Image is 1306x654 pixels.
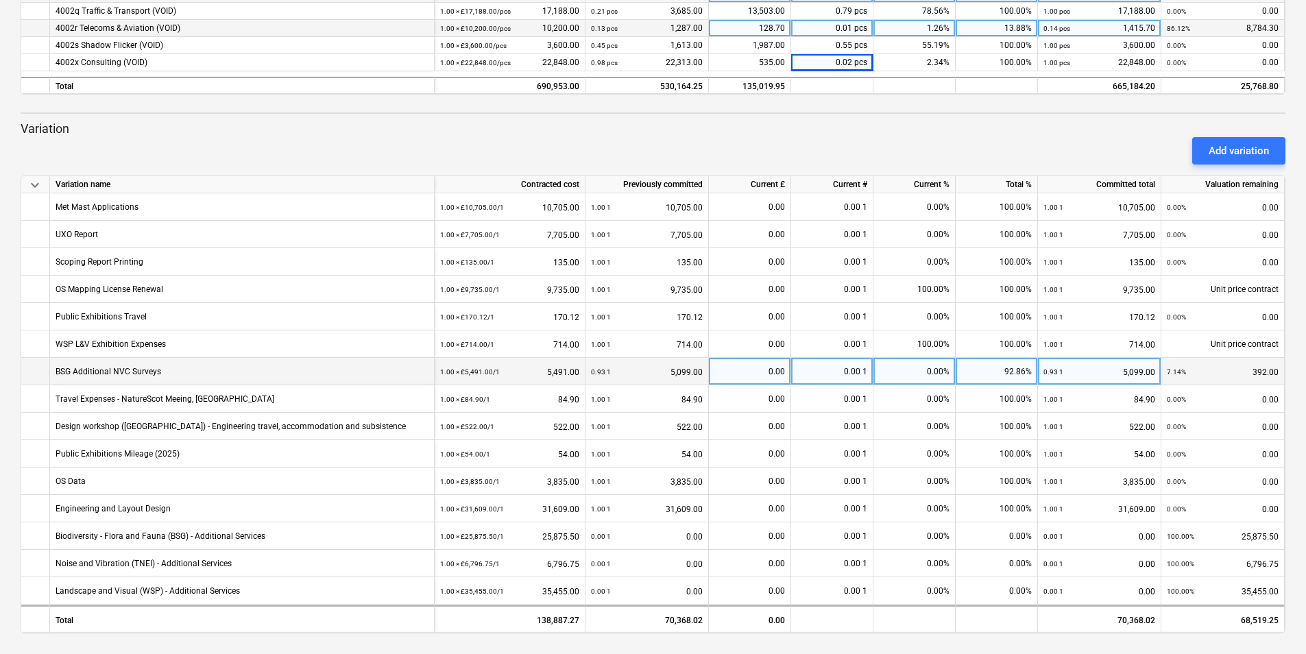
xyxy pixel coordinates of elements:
[1167,54,1279,71] div: 0.00
[1043,25,1070,32] small: 0.14 pcs
[56,495,171,522] div: Engineering and Layout Design
[591,560,611,568] small: 0.00 1
[873,20,956,37] div: 1.26%
[714,248,785,276] div: 0.00
[591,358,703,386] div: 5,099.00
[56,54,428,71] div: 4002x Consulting (VOID)
[1043,522,1155,550] div: 0.00
[56,330,166,357] div: WSP L&V Exhibition Expenses
[1167,42,1186,49] small: 0.00%
[1167,440,1279,468] div: 0.00
[440,37,579,54] div: 3,600.00
[956,495,1038,522] div: 100.00%
[591,495,703,523] div: 31,609.00
[1167,396,1186,403] small: 0.00%
[591,423,611,431] small: 1.00 1
[873,495,956,522] div: 0.00%
[56,385,274,412] div: Travel Expenses - NatureScot Meeing, Elgin
[435,605,585,633] div: 138,887.27
[714,385,785,413] div: 0.00
[1043,385,1155,413] div: 84.90
[956,468,1038,495] div: 100.00%
[1043,231,1063,239] small: 1.00 1
[1167,468,1279,496] div: 0.00
[1167,78,1279,95] div: 25,768.80
[791,358,873,385] div: 0.00 1
[873,358,956,385] div: 0.00%
[585,605,709,633] div: 70,368.02
[440,413,579,441] div: 522.00
[714,276,785,303] div: 0.00
[1167,423,1186,431] small: 0.00%
[440,396,490,403] small: 1.00 × £84.90 / 1
[1038,605,1161,633] div: 70,368.02
[440,78,579,95] div: 690,953.00
[1167,450,1186,458] small: 0.00%
[1161,176,1285,193] div: Valuation remaining
[1043,588,1063,595] small: 0.00 1
[1043,37,1155,54] div: 3,600.00
[591,78,703,95] div: 530,164.25
[440,385,579,413] div: 84.90
[873,303,956,330] div: 0.00%
[956,358,1038,385] div: 92.86%
[1038,77,1161,94] div: 665,184.20
[1209,142,1269,160] div: Add variation
[956,413,1038,440] div: 100.00%
[791,54,873,71] div: 0.02 pcs
[873,54,956,71] div: 2.34%
[714,358,785,385] div: 0.00
[873,248,956,276] div: 0.00%
[440,313,494,321] small: 1.00 × £170.12 / 1
[791,193,873,221] div: 0.00 1
[440,25,511,32] small: 1.00 × £10,200.00 / pcs
[873,385,956,413] div: 0.00%
[591,37,703,54] div: 1,613.00
[591,468,703,496] div: 3,835.00
[1192,137,1285,165] button: Add variation
[440,54,579,71] div: 22,848.00
[1043,341,1063,348] small: 1.00 1
[791,176,873,193] div: Current #
[585,176,709,193] div: Previously committed
[791,330,873,358] div: 0.00 1
[440,450,490,458] small: 1.00 × £54.00 / 1
[440,533,504,540] small: 1.00 × £25,875.50 / 1
[709,77,791,94] div: 135,019.95
[714,495,785,522] div: 0.00
[791,3,873,20] div: 0.79 pcs
[709,3,791,20] div: 13,503.00
[440,468,579,496] div: 3,835.00
[1167,495,1279,523] div: 0.00
[791,468,873,495] div: 0.00 1
[56,3,428,20] div: 4002q Traffic & Transport (VOID)
[440,20,579,37] div: 10,200.00
[1167,37,1279,54] div: 0.00
[440,440,579,468] div: 54.00
[591,385,703,413] div: 84.90
[440,330,579,359] div: 714.00
[440,495,579,523] div: 31,609.00
[440,577,579,605] div: 35,455.00
[56,276,163,302] div: OS Mapping License Renewal
[791,577,873,605] div: 0.00 1
[591,59,618,66] small: 0.98 pcs
[1043,303,1155,331] div: 170.12
[956,176,1038,193] div: Total %
[1043,358,1155,386] div: 5,099.00
[1043,3,1155,20] div: 17,188.00
[714,413,785,440] div: 0.00
[956,37,1038,54] div: 100.00%
[873,522,956,550] div: 0.00%
[1167,258,1186,266] small: 0.00%
[1043,440,1155,468] div: 54.00
[1167,560,1194,568] small: 100.00%
[1043,478,1063,485] small: 1.00 1
[591,20,703,37] div: 1,287.00
[791,248,873,276] div: 0.00 1
[27,177,43,193] span: keyboard_arrow_down
[591,193,703,221] div: 10,705.00
[591,522,703,550] div: 0.00
[591,577,703,605] div: 0.00
[714,550,785,577] div: 0.00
